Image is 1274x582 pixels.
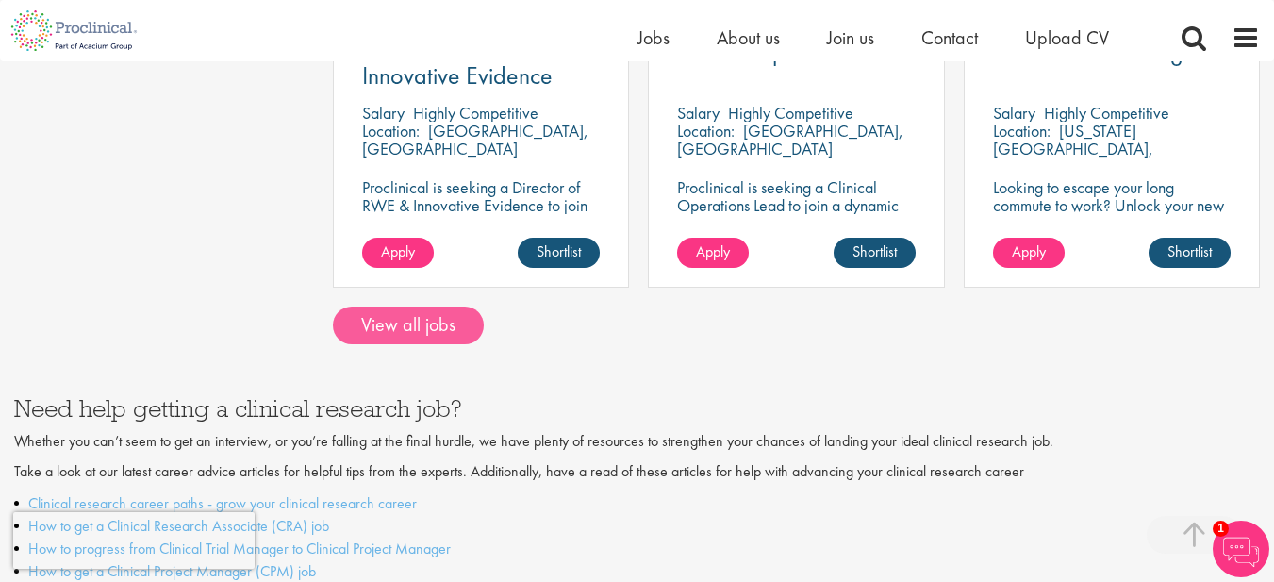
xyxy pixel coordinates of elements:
a: Join us [827,25,874,50]
a: How to get a Clinical Project Manager (CPM) job [28,561,316,581]
span: Location: [677,120,735,141]
p: Highly Competitive [1044,102,1169,124]
p: Highly Competitive [413,102,538,124]
a: Pharmacist in Charge [993,41,1231,64]
span: Apply [696,241,730,261]
a: Jobs [637,25,670,50]
a: Clinical research career paths - grow your clinical research career [28,493,417,513]
span: 1 [1213,521,1229,537]
iframe: reCAPTCHA [13,512,255,569]
a: View all jobs [333,307,484,344]
span: Salary [362,102,405,124]
a: Director RWE & Innovative Evidence [362,41,600,88]
a: Shortlist [1149,238,1231,268]
img: Chatbot [1213,521,1269,577]
span: Apply [381,241,415,261]
h3: Need help getting a clinical research job? [14,396,1260,421]
a: Apply [993,238,1065,268]
p: [GEOGRAPHIC_DATA], [GEOGRAPHIC_DATA] [362,120,588,159]
a: Upload CV [1025,25,1109,50]
p: Highly Competitive [728,102,853,124]
span: Salary [677,102,720,124]
p: Proclinical is seeking a Clinical Operations Lead to join a dynamic team in [GEOGRAPHIC_DATA]. [677,178,915,232]
p: Take a look at our latest career advice articles for helpful tips from the experts. Additionally,... [14,461,1260,483]
p: [GEOGRAPHIC_DATA], [GEOGRAPHIC_DATA] [677,120,903,159]
span: Director RWE & Innovative Evidence [362,36,553,91]
p: Whether you can’t seem to get an interview, or you’re falling at the final hurdle, we have plenty... [14,431,1260,453]
a: Shortlist [834,238,916,268]
p: [US_STATE][GEOGRAPHIC_DATA], [GEOGRAPHIC_DATA] [993,120,1153,177]
span: Apply [1012,241,1046,261]
a: About us [717,25,780,50]
a: Apply [677,238,749,268]
a: Clinical Operations Lead [677,41,915,64]
a: Contact [921,25,978,50]
span: Location: [993,120,1051,141]
span: Location: [362,120,420,141]
a: Apply [362,238,434,268]
a: Shortlist [518,238,600,268]
span: Salary [993,102,1035,124]
p: Proclinical is seeking a Director of RWE & Innovative Evidence to join our client's team in [GEOG... [362,178,600,250]
p: Looking to escape your long commute to work? Unlock your new remote working position with this ex... [993,178,1231,250]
